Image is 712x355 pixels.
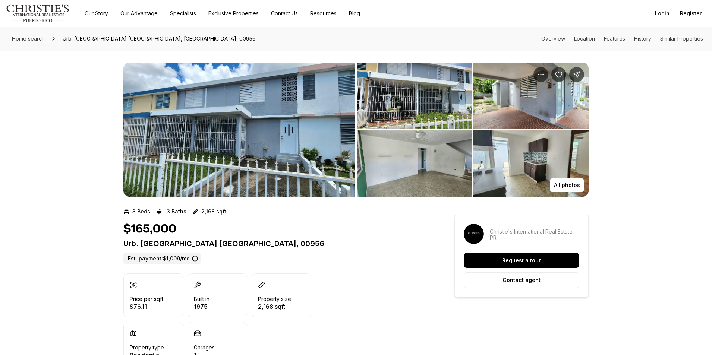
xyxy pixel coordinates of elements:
[60,33,259,45] span: Urb. [GEOGRAPHIC_DATA] [GEOGRAPHIC_DATA], [GEOGRAPHIC_DATA], 00956
[304,8,343,19] a: Resources
[123,63,355,197] li: 1 of 6
[194,296,209,302] p: Built in
[123,222,176,236] h1: $165,000
[9,33,48,45] a: Home search
[12,35,45,42] span: Home search
[194,345,215,351] p: Garages
[533,67,548,82] button: Property options
[464,272,579,288] button: Contact agent
[123,239,428,248] p: Urb. [GEOGRAPHIC_DATA] [GEOGRAPHIC_DATA], 00956
[201,209,226,215] p: 2,168 sqft
[123,63,589,197] div: Listing Photos
[114,8,164,19] a: Our Advantage
[167,209,186,215] p: 3 Baths
[541,36,703,42] nav: Page section menu
[265,8,304,19] button: Contact Us
[130,345,164,351] p: Property type
[574,35,595,42] a: Skip to: Location
[502,257,541,263] p: Request a tour
[680,10,702,16] span: Register
[473,130,589,197] button: View image gallery
[123,253,201,264] label: Est. payment: $1,009/mo
[357,130,472,197] button: View image gallery
[550,178,584,192] button: All photos
[202,8,265,19] a: Exclusive Properties
[650,6,674,21] button: Login
[551,67,566,82] button: Save Property: Urb. Irlanda Heights CALLE MIZAR
[79,8,114,19] a: Our Story
[258,304,291,310] p: 2,168 sqft
[6,4,70,22] img: logo
[634,35,651,42] a: Skip to: History
[343,8,366,19] a: Blog
[660,35,703,42] a: Skip to: Similar Properties
[490,229,579,241] p: Christie's International Real Estate PR
[258,296,291,302] p: Property size
[123,63,355,197] button: View image gallery
[194,304,209,310] p: 1975
[675,6,706,21] button: Register
[130,296,163,302] p: Price per sqft
[604,35,625,42] a: Skip to: Features
[132,209,150,215] p: 3 Beds
[473,63,589,129] button: View image gallery
[130,304,163,310] p: $76.11
[655,10,670,16] span: Login
[164,8,202,19] a: Specialists
[464,253,579,268] button: Request a tour
[569,67,584,82] button: Share Property: Urb. Irlanda Heights CALLE MIZAR
[503,277,541,283] p: Contact agent
[554,182,580,188] p: All photos
[357,63,589,197] li: 2 of 6
[357,63,472,129] button: View image gallery
[541,35,565,42] a: Skip to: Overview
